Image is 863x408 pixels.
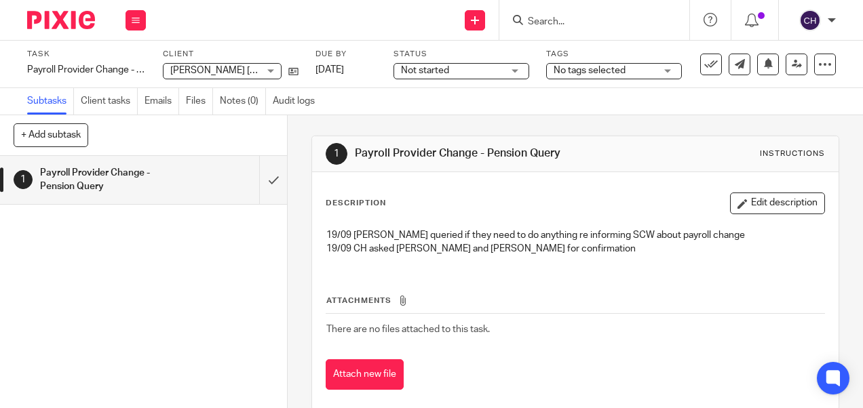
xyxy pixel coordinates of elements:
button: Attach new file [326,359,404,390]
label: Tags [546,49,682,60]
img: Pixie [27,11,95,29]
a: Emails [145,88,179,115]
label: Task [27,49,146,60]
a: Subtasks [27,88,74,115]
p: Description [326,198,386,209]
img: svg%3E [799,9,821,31]
span: Not started [401,66,449,75]
button: Edit description [730,192,825,214]
span: Attachments [326,297,391,304]
div: Instructions [760,148,825,159]
label: Client [163,49,299,60]
div: 1 [326,143,347,165]
div: 1 [14,170,33,189]
span: No tags selected [554,66,626,75]
a: Notes (0) [220,88,266,115]
a: Audit logs [273,88,322,115]
span: [PERSON_NAME] [PERSON_NAME] ([GEOGRAPHIC_DATA]) LLP [170,66,442,75]
label: Due by [315,49,377,60]
h1: Payroll Provider Change - Pension Query [355,146,605,161]
p: 19/09 [PERSON_NAME] queried if they need to do anything re informing SCW about payroll change [326,228,824,242]
p: 19/09 CH asked [PERSON_NAME] and [PERSON_NAME] for confirmation [326,242,824,256]
span: There are no files attached to this task. [326,325,490,334]
div: Payroll Provider Change - Pension Query [27,63,146,77]
input: Search [526,16,649,28]
h1: Payroll Provider Change - Pension Query [40,163,177,197]
span: [DATE] [315,65,344,75]
a: Files [186,88,213,115]
label: Status [394,49,529,60]
button: + Add subtask [14,123,88,146]
a: Client tasks [81,88,138,115]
